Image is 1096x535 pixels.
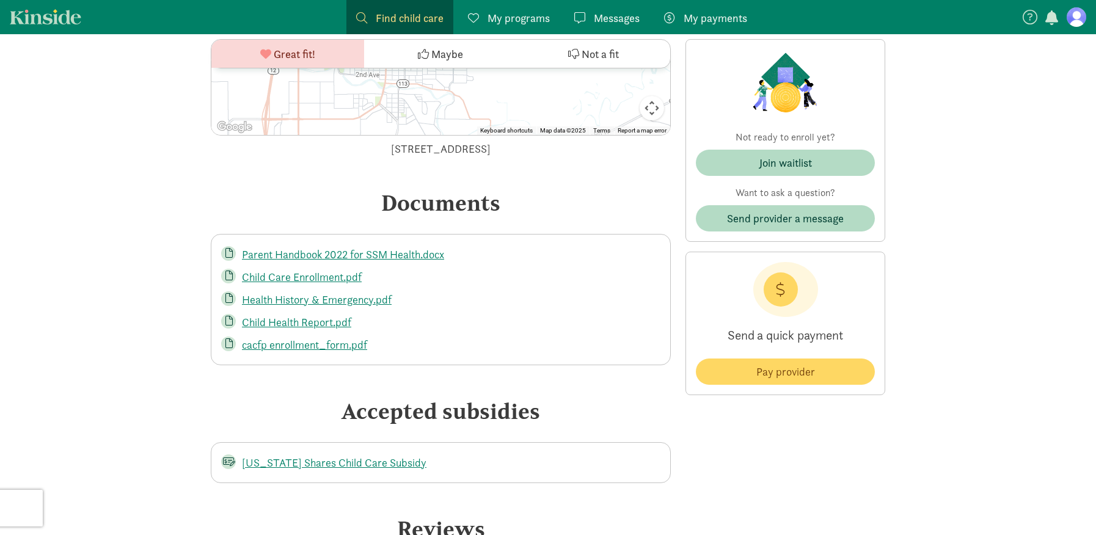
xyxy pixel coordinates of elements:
[431,46,463,62] span: Maybe
[10,9,81,24] a: Kinside
[242,338,367,352] a: cacfp enrollment_form.pdf
[364,40,517,68] button: Maybe
[696,130,875,145] p: Not ready to enroll yet?
[211,395,671,428] div: Accepted subsidies
[540,127,586,134] span: Map data ©2025
[593,127,610,134] a: Terms
[696,205,875,231] button: Send provider a message
[759,155,812,171] div: Join waitlist
[274,46,315,62] span: Great fit!
[242,456,426,470] a: [US_STATE] Shares Child Care Subsidy
[242,315,351,329] a: Child Health Report.pdf
[618,127,667,134] a: Report a map error
[242,270,362,284] a: Child Care Enrollment.pdf
[594,10,640,26] span: Messages
[242,293,392,307] a: Health History & Emergency.pdf
[214,119,255,135] img: Google
[696,186,875,200] p: Want to ask a question?
[211,140,671,157] div: [STREET_ADDRESS]
[727,210,844,227] span: Send provider a message
[214,119,255,135] a: Open this area in Google Maps (opens a new window)
[696,150,875,176] button: Join waitlist
[242,247,444,261] a: Parent Handbook 2022 for SSM Health.docx
[684,10,747,26] span: My payments
[750,49,820,115] img: Provider logo
[756,363,815,380] span: Pay provider
[696,317,875,354] p: Send a quick payment
[488,10,550,26] span: My programs
[211,40,364,68] button: Great fit!
[376,10,444,26] span: Find child care
[640,96,664,120] button: Map camera controls
[211,186,671,219] div: Documents
[582,46,619,62] span: Not a fit
[517,40,670,68] button: Not a fit
[480,126,533,135] button: Keyboard shortcuts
